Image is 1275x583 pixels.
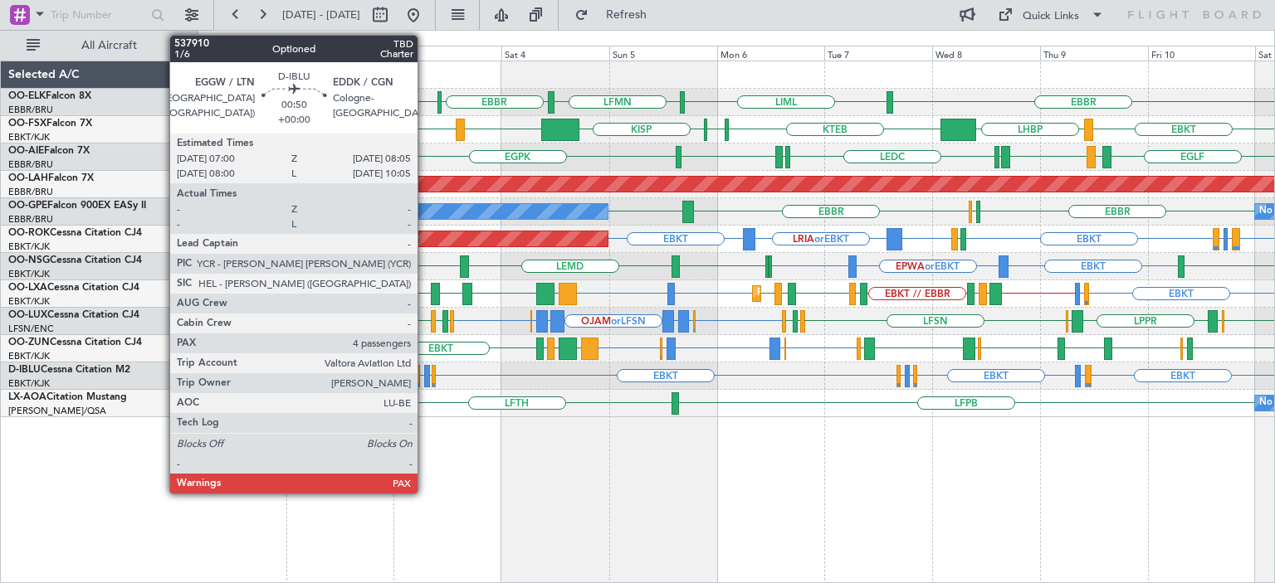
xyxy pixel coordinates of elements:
[8,405,106,417] a: [PERSON_NAME]/QSA
[8,119,92,129] a: OO-FSXFalcon 7X
[43,40,175,51] span: All Aircraft
[8,338,142,347] a: OO-ZUNCessna Citation CJ4
[501,46,609,61] div: Sat 4
[8,146,90,156] a: OO-AIEFalcon 7X
[291,199,363,224] div: No Crew Malaga
[567,2,667,28] button: Refresh
[932,46,1040,61] div: Wed 8
[8,201,146,211] a: OO-GPEFalcon 900EX EASy II
[8,119,46,129] span: OO-FSX
[8,173,48,183] span: OO-LAH
[8,173,94,183] a: OO-LAHFalcon 7X
[8,365,41,375] span: D-IBLU
[757,281,950,306] div: Planned Maint Kortrijk-[GEOGRAPHIC_DATA]
[8,104,53,116] a: EBBR/BRU
[393,46,501,61] div: Fri 3
[8,158,53,171] a: EBBR/BRU
[8,392,127,402] a: LX-AOACitation Mustang
[18,32,180,59] button: All Aircraft
[282,7,360,22] span: [DATE] - [DATE]
[8,377,50,390] a: EBKT/KJK
[8,310,47,320] span: OO-LUX
[178,46,286,61] div: Wed 1
[824,46,932,61] div: Tue 7
[8,146,44,156] span: OO-AIE
[8,91,46,101] span: OO-ELK
[8,295,50,308] a: EBKT/KJK
[989,2,1112,28] button: Quick Links
[8,365,130,375] a: D-IBLUCessna Citation M2
[286,46,394,61] div: Thu 2
[8,310,139,320] a: OO-LUXCessna Citation CJ4
[8,228,50,238] span: OO-ROK
[1148,46,1256,61] div: Fri 10
[8,186,53,198] a: EBBR/BRU
[8,283,139,293] a: OO-LXACessna Citation CJ4
[1040,46,1148,61] div: Thu 9
[8,201,47,211] span: OO-GPE
[8,131,50,143] a: EBKT/KJK
[8,255,142,265] a: OO-NSGCessna Citation CJ4
[8,338,50,347] span: OO-ZUN
[8,240,50,253] a: EBKT/KJK
[8,91,91,101] a: OO-ELKFalcon 8X
[8,392,46,402] span: LX-AOA
[8,268,50,280] a: EBKT/KJK
[201,33,229,47] div: [DATE]
[8,213,53,226] a: EBBR/BRU
[8,255,50,265] span: OO-NSG
[717,46,825,61] div: Mon 6
[8,350,50,362] a: EBKT/KJK
[8,323,54,335] a: LFSN/ENC
[8,283,47,293] span: OO-LXA
[609,46,717,61] div: Sun 5
[1023,8,1079,25] div: Quick Links
[592,9,662,21] span: Refresh
[51,2,146,27] input: Trip Number
[8,228,142,238] a: OO-ROKCessna Citation CJ4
